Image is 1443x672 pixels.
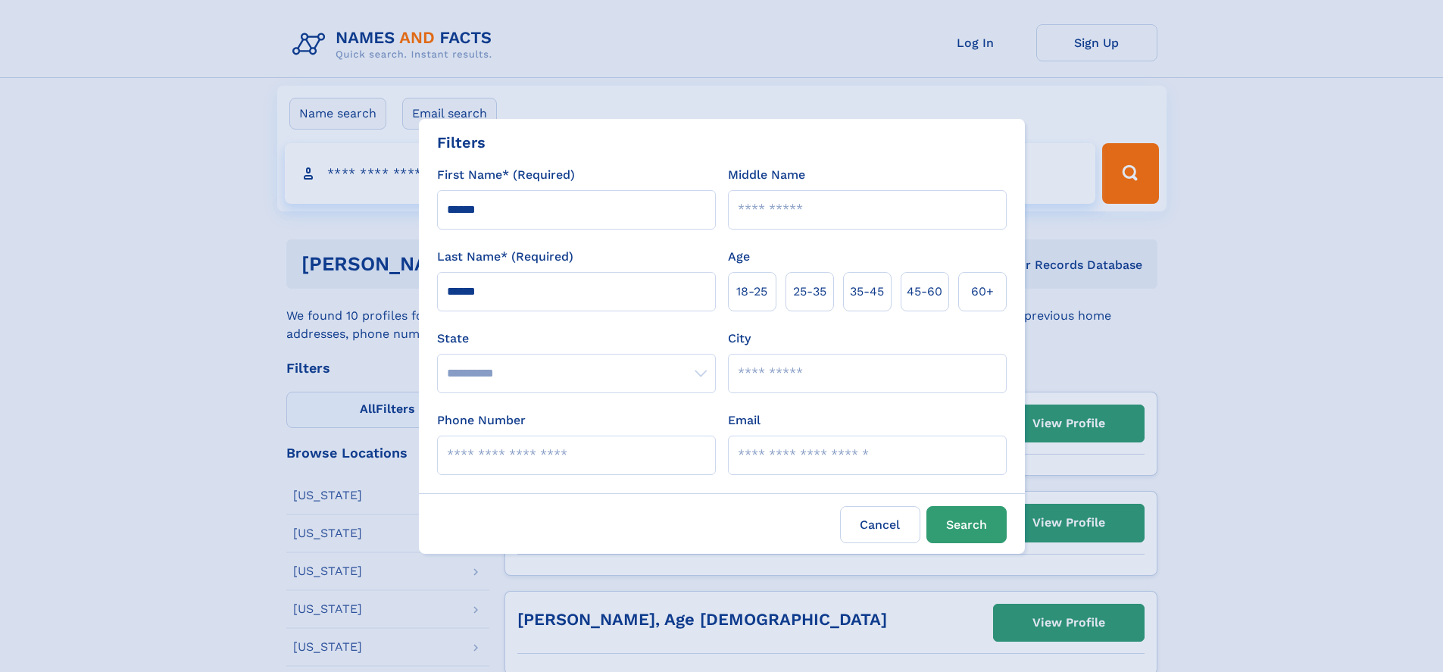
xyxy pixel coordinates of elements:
[850,283,884,301] span: 35‑45
[971,283,994,301] span: 60+
[907,283,942,301] span: 45‑60
[437,330,716,348] label: State
[437,411,526,430] label: Phone Number
[728,166,805,184] label: Middle Name
[840,506,920,543] label: Cancel
[437,248,573,266] label: Last Name* (Required)
[793,283,826,301] span: 25‑35
[736,283,767,301] span: 18‑25
[926,506,1007,543] button: Search
[437,131,486,154] div: Filters
[437,166,575,184] label: First Name* (Required)
[728,330,751,348] label: City
[728,411,761,430] label: Email
[728,248,750,266] label: Age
